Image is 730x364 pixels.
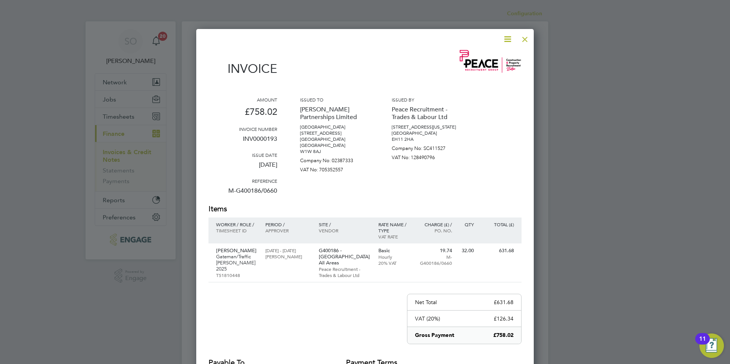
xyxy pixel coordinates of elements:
[208,158,277,178] p: [DATE]
[300,130,369,136] p: [STREET_ADDRESS]
[699,333,724,358] button: Open Resource Center, 11 new notifications
[460,221,474,227] p: QTY
[216,272,258,278] p: TS1810448
[392,97,460,103] h3: Issued by
[208,184,277,204] p: M-G400186/0660
[419,248,452,254] p: 19.74
[208,132,277,152] p: INV0000193
[319,227,371,234] p: Vendor
[208,152,277,158] h3: Issue date
[208,97,277,103] h3: Amount
[300,155,369,164] p: Company No: 02387333
[208,204,522,214] h2: Items
[208,103,277,126] p: £758.02
[216,227,258,234] p: Timesheet ID
[265,253,311,259] p: [PERSON_NAME]
[419,254,452,266] p: M-G400186/0660
[378,221,412,234] p: Rate name / type
[494,299,514,306] p: £631.68
[392,124,460,130] p: [STREET_ADDRESS][US_STATE]
[378,260,412,266] p: 20% VAT
[216,248,258,254] p: [PERSON_NAME]
[481,248,514,254] p: 631.68
[319,266,371,278] p: Peace Recruitment - Trades & Labour Ltd
[265,221,311,227] p: Period /
[208,178,277,184] h3: Reference
[392,130,460,136] p: [GEOGRAPHIC_DATA]
[392,142,460,151] p: Company No: SC411527
[419,221,452,227] p: Charge (£) /
[460,50,522,73] img: peacerecruitment-logo-remittance.png
[378,234,412,240] p: VAT rate
[300,142,369,148] p: [GEOGRAPHIC_DATA]
[300,148,369,155] p: W1W 8AJ
[699,339,706,349] div: 11
[378,254,412,260] p: Hourly
[300,97,369,103] h3: Issued to
[493,332,514,339] p: £758.02
[415,332,454,339] p: Gross Payment
[392,103,460,124] p: Peace Recruitment - Trades & Labour Ltd
[319,221,371,227] p: Site /
[415,299,437,306] p: Net Total
[494,315,514,322] p: £126.34
[460,248,474,254] p: 32.00
[378,248,412,254] p: Basic
[392,136,460,142] p: EH11 2HA
[300,103,369,124] p: [PERSON_NAME] Partnerships Limited
[208,126,277,132] h3: Invoice number
[265,247,311,253] p: [DATE] - [DATE]
[216,221,258,227] p: Worker / Role /
[265,227,311,234] p: Approver
[392,151,460,161] p: VAT No: 128490796
[419,227,452,234] p: Po. No.
[300,136,369,142] p: [GEOGRAPHIC_DATA]
[300,164,369,173] p: VAT No: 705352557
[208,61,277,76] h1: Invoice
[481,221,514,227] p: Total (£)
[300,124,369,130] p: [GEOGRAPHIC_DATA]
[319,248,371,266] p: G400186 - [GEOGRAPHIC_DATA] All Areas
[415,315,440,322] p: VAT (20%)
[216,254,258,272] p: Gateman/Traffic [PERSON_NAME] 2025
